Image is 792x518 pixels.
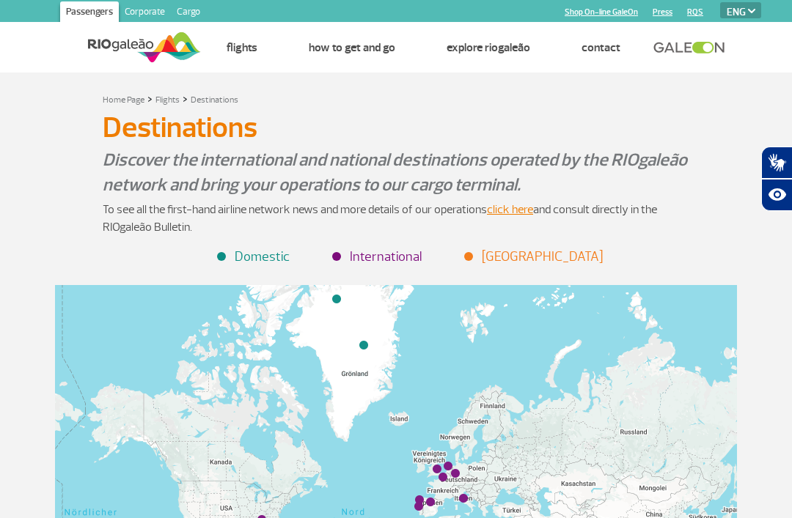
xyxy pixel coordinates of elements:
a: RQS [687,7,703,17]
p: To see all the first-hand airline network news and more details of our operations and consult dir... [103,201,689,236]
a: Press [653,7,672,17]
a: Home Page [103,95,144,106]
a: Passengers [60,1,119,25]
div: Lisboa (LIS) [408,496,429,517]
button: Abrir tradutor de língua de sinais. [761,147,792,179]
p: Discover the international and national destinations operated by the RIOgaleão network and bring ... [103,147,689,197]
a: Flights [155,95,180,106]
a: How to get and go [309,40,395,55]
div: Madrid (MAD) [420,492,441,512]
button: Abrir recursos assistivos. [761,179,792,211]
li: [GEOGRAPHIC_DATA] [466,247,603,267]
div: Frankfurt (FRA) [445,463,466,484]
a: click here [487,202,533,217]
a: Explore RIOgaleão [447,40,530,55]
div: Londres (LHR) [427,459,447,479]
h1: Destinations [103,115,689,140]
a: Destinations [191,95,238,106]
a: Corporate [119,1,171,25]
a: > [147,90,153,107]
a: > [183,90,188,107]
div: Roma (FCO) [453,488,474,508]
a: Contact [582,40,620,55]
div: Porto (OPO) [409,489,430,510]
div: Plugin de acessibilidade da Hand Talk. [761,147,792,211]
div: Paris (CDG) [433,467,453,487]
div: Amsterdã (AMS) [438,456,458,476]
a: Flights [227,40,257,55]
a: Cargo [171,1,206,25]
li: Domestic [219,247,290,267]
a: Shop On-line GaleOn [565,7,638,17]
li: International [334,247,422,267]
